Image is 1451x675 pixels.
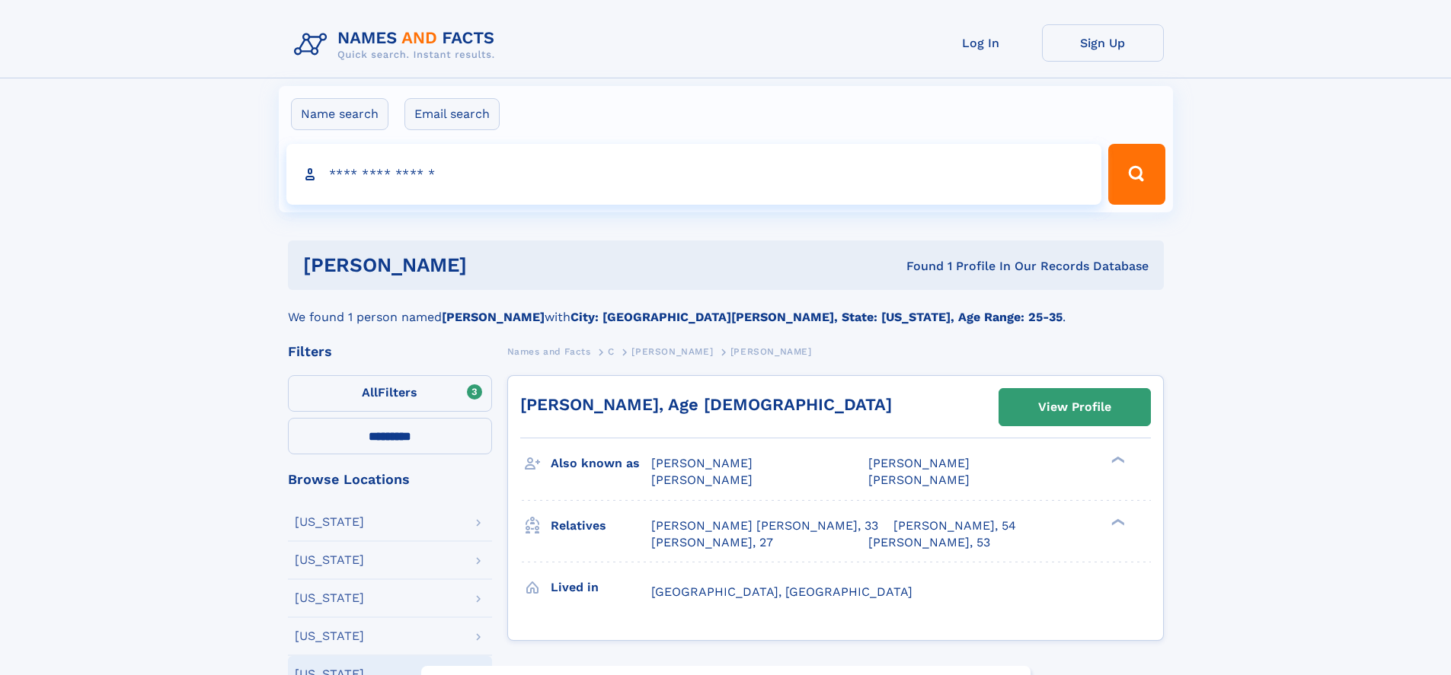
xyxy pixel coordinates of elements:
[631,346,713,357] span: [PERSON_NAME]
[288,375,492,412] label: Filters
[570,310,1063,324] b: City: [GEOGRAPHIC_DATA][PERSON_NAME], State: [US_STATE], Age Range: 25-35
[651,517,878,534] a: [PERSON_NAME] [PERSON_NAME], 33
[999,389,1150,425] a: View Profile
[631,342,713,361] a: [PERSON_NAME]
[507,342,591,361] a: Names and Facts
[520,395,892,414] a: [PERSON_NAME], Age [DEMOGRAPHIC_DATA]
[404,98,500,130] label: Email search
[442,310,545,324] b: [PERSON_NAME]
[295,592,364,604] div: [US_STATE]
[303,256,687,275] h1: [PERSON_NAME]
[651,456,753,470] span: [PERSON_NAME]
[1107,455,1126,465] div: ❯
[920,24,1042,62] a: Log In
[551,575,651,600] h3: Lived in
[651,473,753,487] span: [PERSON_NAME]
[288,24,507,65] img: Logo Names and Facts
[1107,517,1126,527] div: ❯
[730,346,812,357] span: [PERSON_NAME]
[288,290,1164,326] div: We found 1 person named with .
[651,584,912,599] span: [GEOGRAPHIC_DATA], [GEOGRAPHIC_DATA]
[551,451,651,476] h3: Also known as
[651,534,773,551] a: [PERSON_NAME], 27
[686,258,1149,275] div: Found 1 Profile In Our Records Database
[868,456,970,470] span: [PERSON_NAME]
[608,342,615,361] a: C
[868,534,990,551] a: [PERSON_NAME], 53
[362,385,378,400] span: All
[868,473,970,487] span: [PERSON_NAME]
[295,630,364,642] div: [US_STATE]
[551,513,651,539] h3: Relatives
[291,98,388,130] label: Name search
[295,554,364,566] div: [US_STATE]
[608,346,615,357] span: C
[1108,144,1165,205] button: Search Button
[288,345,492,358] div: Filters
[286,144,1102,205] input: search input
[288,473,492,486] div: Browse Locations
[1042,24,1164,62] a: Sign Up
[1038,390,1111,425] div: View Profile
[295,516,364,528] div: [US_STATE]
[893,517,1016,534] a: [PERSON_NAME], 54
